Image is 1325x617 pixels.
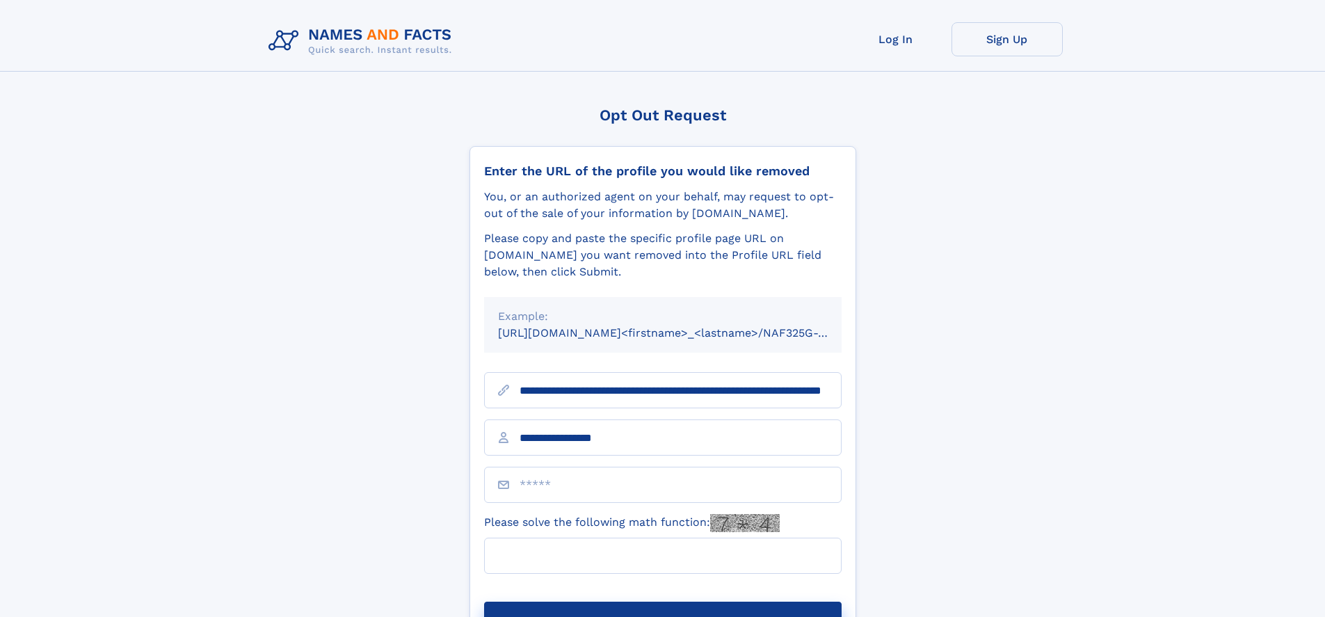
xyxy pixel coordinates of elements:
[263,22,463,60] img: Logo Names and Facts
[484,163,842,179] div: Enter the URL of the profile you would like removed
[469,106,856,124] div: Opt Out Request
[498,308,828,325] div: Example:
[484,514,780,532] label: Please solve the following math function:
[484,230,842,280] div: Please copy and paste the specific profile page URL on [DOMAIN_NAME] you want removed into the Pr...
[498,326,868,339] small: [URL][DOMAIN_NAME]<firstname>_<lastname>/NAF325G-xxxxxxxx
[840,22,951,56] a: Log In
[484,189,842,222] div: You, or an authorized agent on your behalf, may request to opt-out of the sale of your informatio...
[951,22,1063,56] a: Sign Up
